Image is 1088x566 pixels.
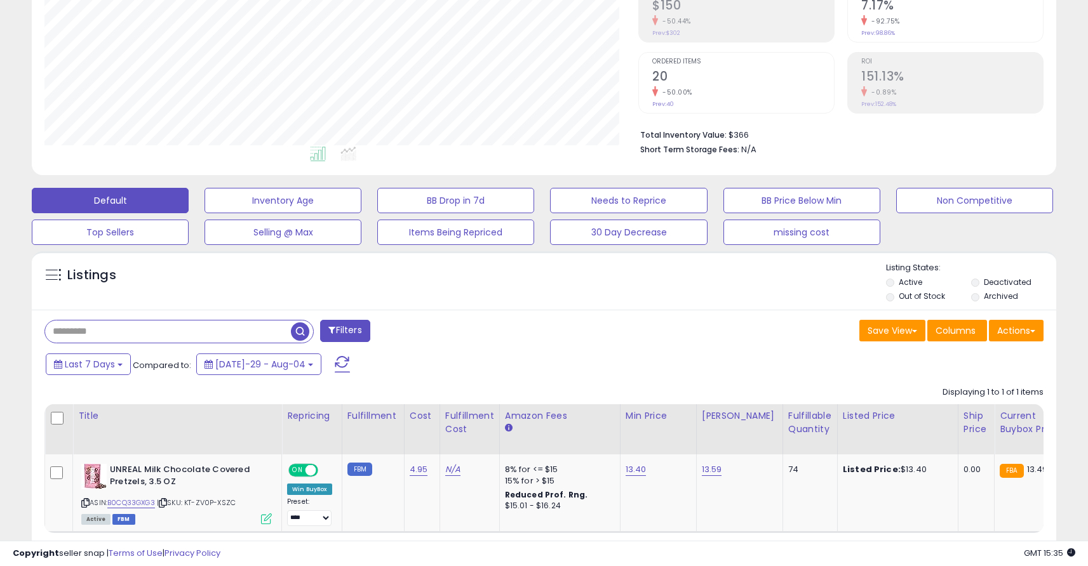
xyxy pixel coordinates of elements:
div: ASIN: [81,464,272,523]
span: [DATE]-29 - Aug-04 [215,358,306,371]
label: Archived [984,291,1018,301]
h2: 151.13% [861,69,1043,86]
h5: Listings [67,267,116,284]
small: -0.89% [867,88,896,97]
div: seller snap | | [13,548,220,560]
div: 0.00 [964,464,984,475]
small: -50.44% [658,16,691,26]
div: Current Buybox Price [1000,409,1065,436]
span: 13.49 [1027,463,1048,475]
label: Out of Stock [899,291,945,301]
button: Save View [859,320,925,341]
div: Listed Price [843,409,953,423]
span: Columns [936,324,976,337]
span: Ordered Items [652,58,834,65]
span: Last 7 Days [65,358,115,371]
small: Prev: 152.48% [861,100,896,108]
label: Deactivated [984,277,1031,287]
div: 74 [788,464,828,475]
h2: 20 [652,69,834,86]
div: $13.40 [843,464,948,475]
span: | SKU: KT-ZV0P-XSZC [157,497,236,508]
button: Top Sellers [32,220,189,245]
button: Last 7 Days [46,353,131,375]
small: Prev: $302 [652,29,680,37]
small: Prev: 98.86% [861,29,895,37]
div: Fulfillment Cost [445,409,494,436]
button: 30 Day Decrease [550,220,707,245]
div: Win BuyBox [287,484,332,495]
small: -92.75% [867,16,900,26]
button: missing cost [723,220,880,245]
div: 8% for <= $15 [505,464,610,475]
span: OFF [316,465,337,476]
button: BB Drop in 7d [377,188,534,213]
button: Default [32,188,189,213]
small: Amazon Fees. [505,423,513,434]
button: Needs to Reprice [550,188,707,213]
div: $15.01 - $16.24 [505,501,610,511]
a: 13.40 [626,463,647,476]
button: Columns [927,320,987,341]
button: Non Competitive [896,188,1053,213]
button: Selling @ Max [205,220,361,245]
div: Fulfillable Quantity [788,409,832,436]
p: Listing States: [886,262,1056,274]
div: Displaying 1 to 1 of 1 items [943,386,1044,398]
strong: Copyright [13,547,59,559]
div: Cost [410,409,434,423]
span: 2025-08-13 15:35 GMT [1024,547,1075,559]
div: Ship Price [964,409,989,436]
a: N/A [445,463,460,476]
a: B0CQ33GXG3 [107,497,155,508]
button: Items Being Repriced [377,220,534,245]
b: UNREAL Milk Chocolate Covered Pretzels, 3.5 OZ [110,464,264,490]
div: Preset: [287,497,332,526]
b: Reduced Prof. Rng. [505,489,588,500]
span: N/A [741,143,756,155]
b: Short Term Storage Fees: [640,144,739,155]
button: Filters [320,320,370,342]
div: Title [78,409,276,423]
span: FBM [112,514,135,525]
div: Min Price [626,409,691,423]
button: BB Price Below Min [723,188,880,213]
a: Terms of Use [109,547,163,559]
li: $366 [640,126,1034,141]
a: 4.95 [410,463,428,476]
b: Total Inventory Value: [640,129,727,140]
button: Inventory Age [205,188,361,213]
div: Fulfillment [347,409,399,423]
span: All listings currently available for purchase on Amazon [81,514,111,525]
a: 13.59 [702,463,722,476]
label: Active [899,277,922,287]
span: Compared to: [133,359,191,371]
button: Actions [989,320,1044,341]
div: Amazon Fees [505,409,615,423]
div: 15% for > $15 [505,475,610,487]
small: FBM [347,463,372,476]
span: ROI [861,58,1043,65]
small: Prev: 40 [652,100,674,108]
b: Listed Price: [843,463,901,475]
span: ON [290,465,306,476]
a: Privacy Policy [165,547,220,559]
img: 41Kf4QHYWbL._SL40_.jpg [81,464,107,489]
small: FBA [1000,464,1023,478]
small: -50.00% [658,88,692,97]
button: [DATE]-29 - Aug-04 [196,353,321,375]
div: Repricing [287,409,337,423]
div: [PERSON_NAME] [702,409,777,423]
